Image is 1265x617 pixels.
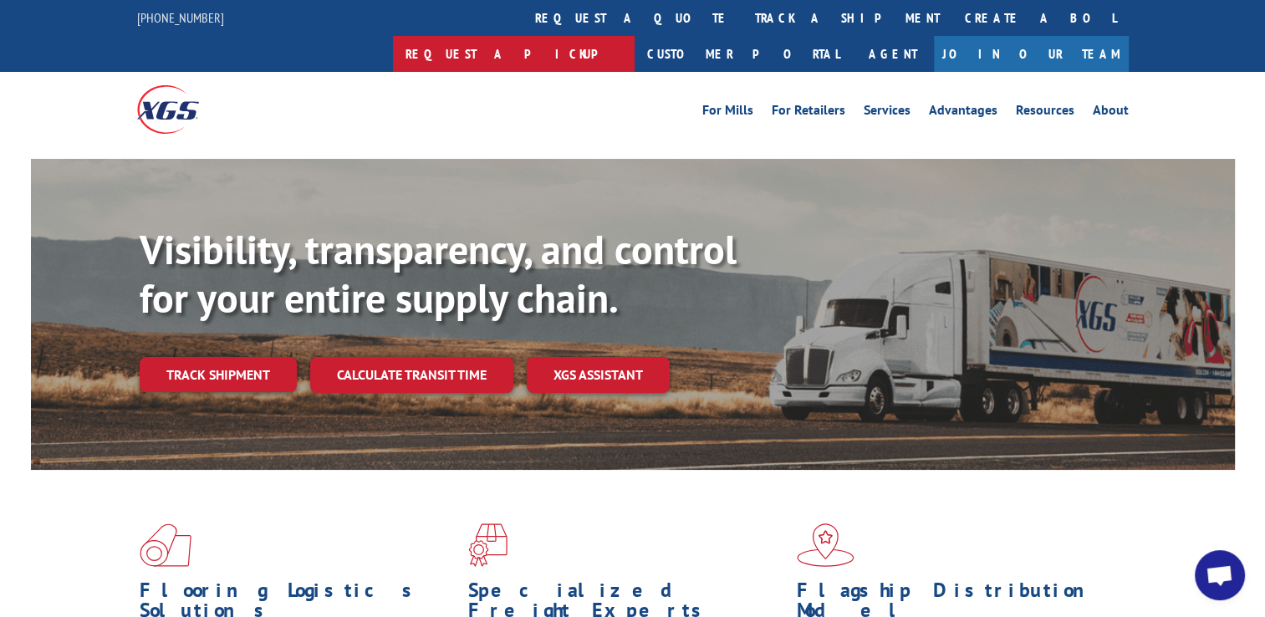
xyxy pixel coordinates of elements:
[140,523,191,567] img: xgs-icon-total-supply-chain-intelligence-red
[393,36,635,72] a: Request a pickup
[929,104,997,122] a: Advantages
[140,223,737,324] b: Visibility, transparency, and control for your entire supply chain.
[934,36,1129,72] a: Join Our Team
[137,9,224,26] a: [PHONE_NUMBER]
[864,104,910,122] a: Services
[772,104,845,122] a: For Retailers
[1093,104,1129,122] a: About
[140,357,297,392] a: Track shipment
[635,36,852,72] a: Customer Portal
[468,523,508,567] img: xgs-icon-focused-on-flooring-red
[527,357,670,393] a: XGS ASSISTANT
[310,357,513,393] a: Calculate transit time
[852,36,934,72] a: Agent
[1016,104,1074,122] a: Resources
[797,523,854,567] img: xgs-icon-flagship-distribution-model-red
[702,104,753,122] a: For Mills
[1195,550,1245,600] div: Open chat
